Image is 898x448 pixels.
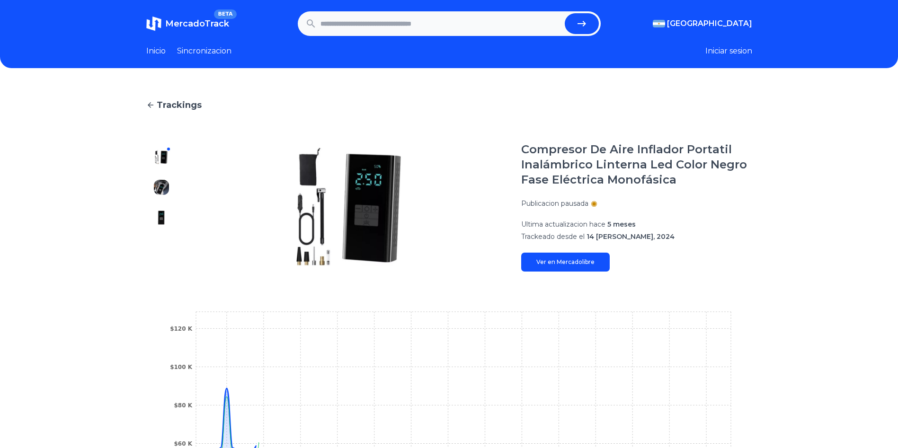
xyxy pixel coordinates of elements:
[146,16,229,31] a: MercadoTrackBETA
[170,364,193,370] tspan: $100 K
[165,18,229,29] span: MercadoTrack
[653,18,752,29] button: [GEOGRAPHIC_DATA]
[174,402,192,409] tspan: $80 K
[154,180,169,195] img: Compresor De Aire Inflador Portatil Inalámbrico Linterna Led Color Negro Fase Eléctrica Monofásica
[177,45,231,57] a: Sincronizacion
[521,220,605,228] span: Ultima actualizacion hace
[146,98,752,112] a: Trackings
[587,232,675,241] span: 14 [PERSON_NAME], 2024
[174,440,192,447] tspan: $60 K
[154,210,169,225] img: Compresor De Aire Inflador Portatil Inalámbrico Linterna Led Color Negro Fase Eléctrica Monofásica
[521,253,610,272] a: Ver en Mercadolibre
[521,142,752,187] h1: Compresor De Aire Inflador Portatil Inalámbrico Linterna Led Color Negro Fase Eléctrica Monofásica
[521,199,588,208] p: Publicacion pausada
[705,45,752,57] button: Iniciar sesion
[521,232,585,241] span: Trackeado desde el
[146,16,161,31] img: MercadoTrack
[157,98,202,112] span: Trackings
[154,149,169,165] img: Compresor De Aire Inflador Portatil Inalámbrico Linterna Led Color Negro Fase Eléctrica Monofásica
[214,9,236,19] span: BETA
[653,20,665,27] img: Argentina
[607,220,636,228] span: 5 meses
[146,45,166,57] a: Inicio
[196,142,502,272] img: Compresor De Aire Inflador Portatil Inalámbrico Linterna Led Color Negro Fase Eléctrica Monofásica
[667,18,752,29] span: [GEOGRAPHIC_DATA]
[170,325,193,332] tspan: $120 K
